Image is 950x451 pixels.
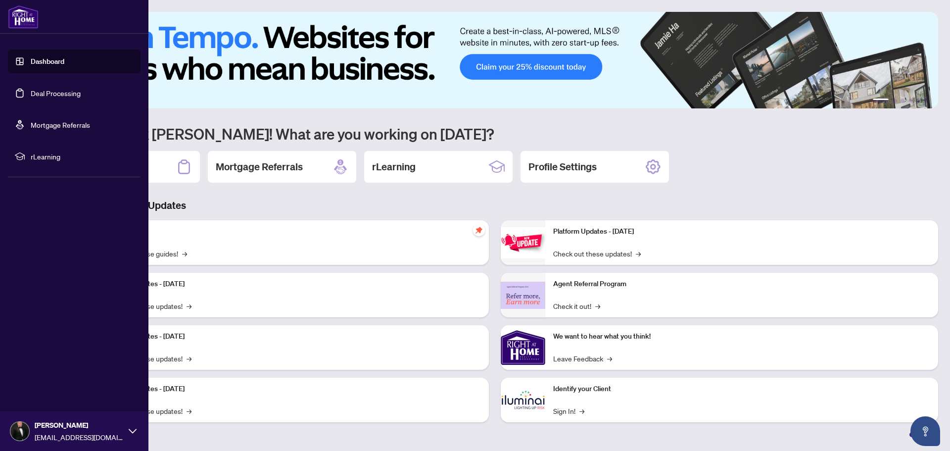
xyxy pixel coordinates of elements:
p: Platform Updates - [DATE] [104,384,481,395]
img: Platform Updates - June 23, 2025 [501,227,545,258]
p: We want to hear what you think! [553,331,930,342]
button: 6 [924,99,928,102]
img: Profile Icon [10,422,29,441]
a: Mortgage Referrals [31,120,90,129]
a: Leave Feedback→ [553,353,612,364]
img: Agent Referral Program [501,282,545,309]
button: 2 [893,99,897,102]
p: Platform Updates - [DATE] [553,226,930,237]
span: → [187,301,191,311]
button: 4 [908,99,912,102]
button: 3 [901,99,904,102]
p: Platform Updates - [DATE] [104,279,481,290]
h2: Profile Settings [528,160,597,174]
span: → [607,353,612,364]
span: pushpin [473,224,485,236]
span: → [182,248,187,259]
button: 5 [916,99,920,102]
span: [PERSON_NAME] [35,420,124,431]
span: → [636,248,641,259]
span: [EMAIL_ADDRESS][DOMAIN_NAME] [35,432,124,443]
p: Platform Updates - [DATE] [104,331,481,342]
img: We want to hear what you think! [501,325,545,370]
h2: Mortgage Referrals [216,160,303,174]
p: Self-Help [104,226,481,237]
a: Dashboard [31,57,64,66]
h3: Brokerage & Industry Updates [51,199,938,212]
img: Identify your Client [501,378,545,422]
span: → [187,405,191,416]
a: Check it out!→ [553,301,600,311]
span: → [579,405,584,416]
span: → [595,301,600,311]
p: Agent Referral Program [553,279,930,290]
p: Identify your Client [553,384,930,395]
h1: Welcome back [PERSON_NAME]! What are you working on [DATE]? [51,124,938,143]
button: 1 [873,99,889,102]
img: logo [8,5,39,29]
span: rLearning [31,151,134,162]
a: Deal Processing [31,89,81,98]
a: Check out these updates!→ [553,248,641,259]
a: Sign In!→ [553,405,584,416]
h2: rLearning [372,160,416,174]
button: Open asap [910,416,940,446]
img: Slide 0 [51,12,938,108]
span: → [187,353,191,364]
